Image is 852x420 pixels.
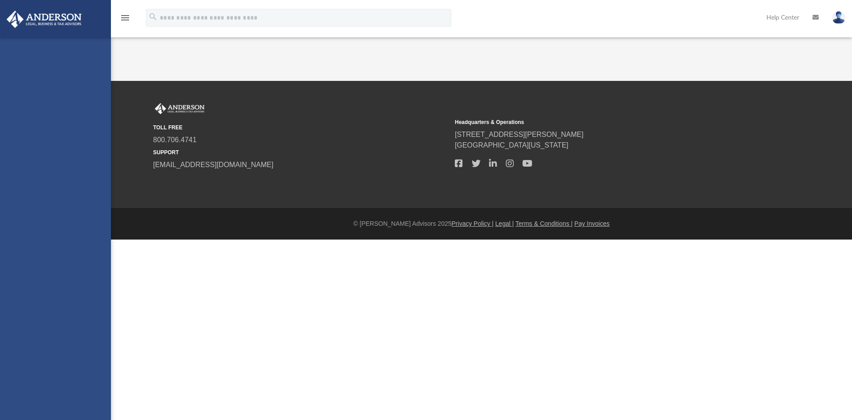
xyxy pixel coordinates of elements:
img: Anderson Advisors Platinum Portal [153,103,206,115]
small: Headquarters & Operations [455,118,750,126]
a: [EMAIL_ADDRESS][DOMAIN_NAME] [153,161,273,168]
small: TOLL FREE [153,124,449,132]
small: SUPPORT [153,148,449,156]
a: Privacy Policy | [452,220,494,227]
a: menu [120,17,130,23]
a: 800.706.4741 [153,136,197,144]
a: [GEOGRAPHIC_DATA][US_STATE] [455,141,568,149]
a: [STREET_ADDRESS][PERSON_NAME] [455,131,584,138]
a: Legal | [495,220,514,227]
img: User Pic [832,11,845,24]
a: Pay Invoices [574,220,609,227]
i: search [148,12,158,22]
img: Anderson Advisors Platinum Portal [4,11,84,28]
i: menu [120,12,130,23]
div: © [PERSON_NAME] Advisors 2025 [111,219,852,228]
a: Terms & Conditions | [516,220,573,227]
